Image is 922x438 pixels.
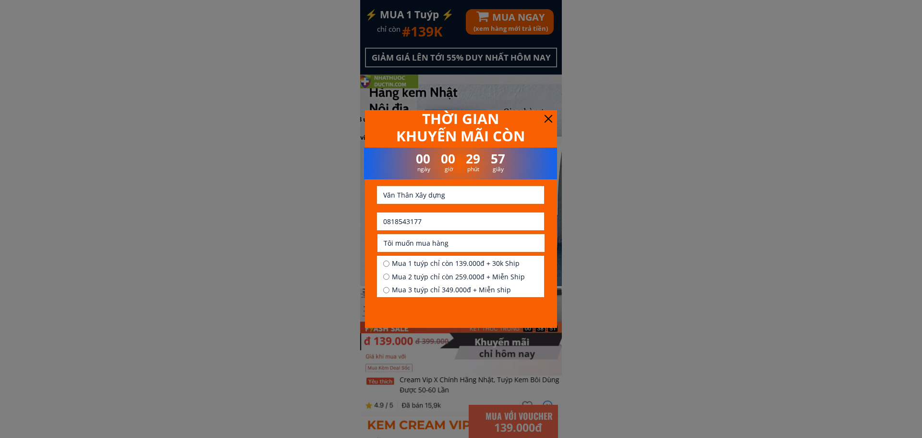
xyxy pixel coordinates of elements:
input: Địa chỉ [381,234,541,252]
h3: giờ [439,164,458,174]
h3: THỜI GIAN KHUYẾN MÃI CÒN [394,110,527,145]
span: Mua 1 tuýp chỉ còn 139.000đ + 30k Ship [392,258,525,269]
h3: giây [489,164,508,174]
span: Mua 3 tuýp chỉ 349.000đ + Miễn ship [392,285,525,295]
h3: ngày [414,164,433,174]
span: Mua 2 tuýp chỉ còn 259.000đ + Miễn Ship [392,272,525,282]
input: Số điện thoại [381,213,540,230]
h3: phút [464,164,483,174]
input: Họ và tên [381,186,540,204]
